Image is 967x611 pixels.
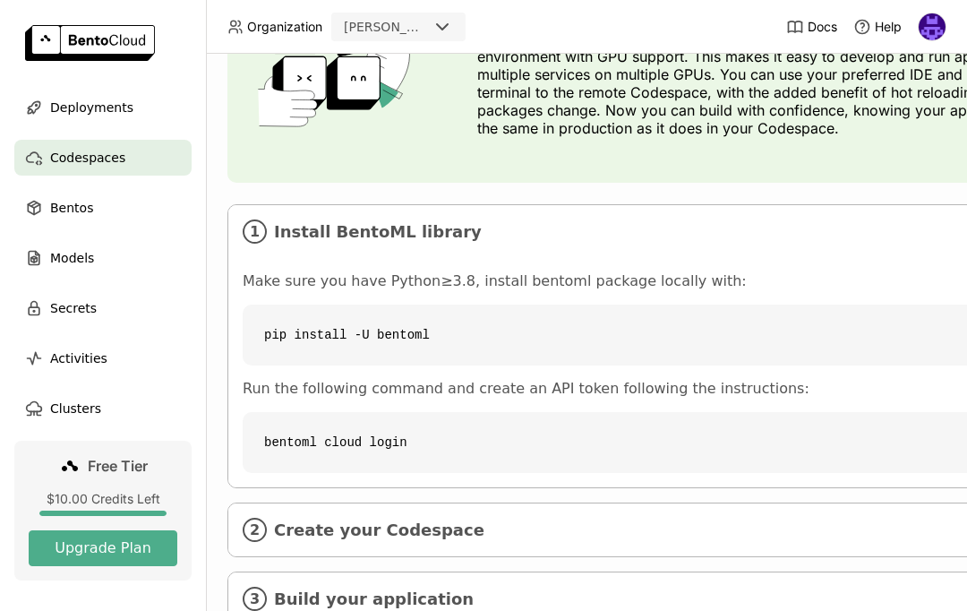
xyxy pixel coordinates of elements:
[14,90,192,125] a: Deployments
[29,491,177,507] div: $10.00 Credits Left
[243,518,267,542] i: 2
[29,530,177,566] button: Upgrade Plan
[14,190,192,226] a: Bentos
[50,97,133,118] span: Deployments
[14,340,192,376] a: Activities
[50,348,107,369] span: Activities
[14,290,192,326] a: Secrets
[14,140,192,176] a: Codespaces
[50,297,97,319] span: Secrets
[875,19,902,35] span: Help
[243,587,267,611] i: 3
[88,457,148,475] span: Free Tier
[430,19,432,37] input: Selected ryanus.
[853,18,902,36] div: Help
[344,18,428,36] div: [PERSON_NAME]
[14,240,192,276] a: Models
[25,25,155,61] img: logo
[919,13,946,40] img: Ryan Kwong
[247,19,322,35] span: Organization
[786,18,837,36] a: Docs
[808,19,837,35] span: Docs
[14,391,192,426] a: Clusters
[243,219,267,244] i: 1
[50,147,125,168] span: Codespaces
[14,441,192,581] a: Free Tier$10.00 Credits LeftUpgrade Plan
[50,398,101,419] span: Clusters
[50,247,94,269] span: Models
[50,197,93,219] span: Bentos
